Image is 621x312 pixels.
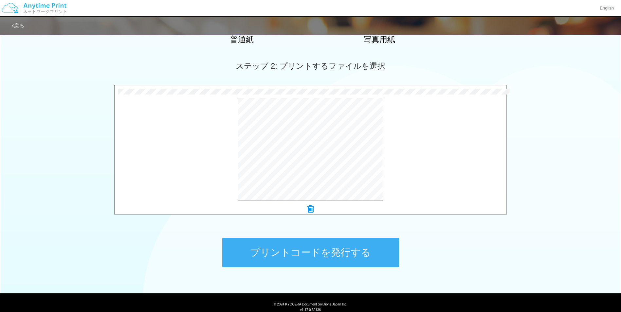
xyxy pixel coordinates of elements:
[236,61,385,70] span: ステップ 2: プリントするファイルを選択
[274,302,347,306] span: © 2024 KYOCERA Document Solutions Japan Inc.
[185,35,299,44] h2: 普通紙
[322,35,437,44] h2: 写真用紙
[300,308,321,312] span: v1.17.0.32136
[222,238,399,267] button: プリントコードを発行する
[12,23,24,28] a: 戻る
